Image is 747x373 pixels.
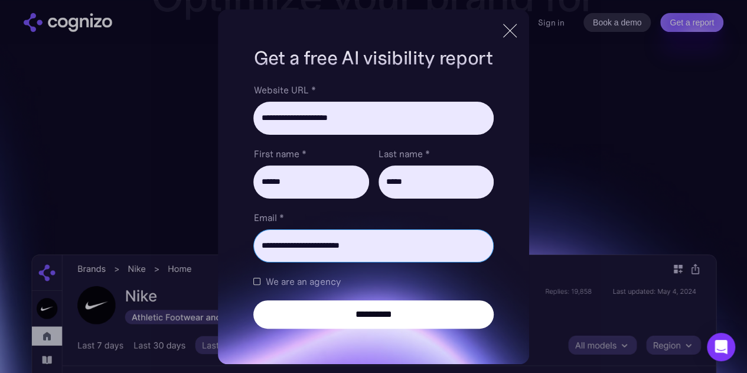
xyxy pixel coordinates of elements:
label: Email * [253,210,493,225]
label: Last name * [379,147,494,161]
label: First name * [253,147,368,161]
span: We are an agency [265,274,340,288]
label: Website URL * [253,83,493,97]
form: Brand Report Form [253,83,493,329]
h1: Get a free AI visibility report [253,45,493,71]
div: Open Intercom Messenger [707,333,735,361]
